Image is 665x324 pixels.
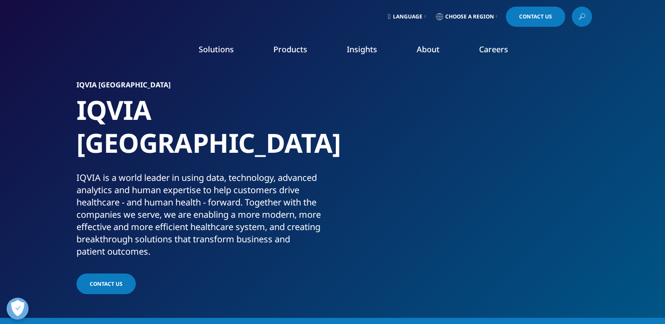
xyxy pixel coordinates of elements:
[199,44,234,54] a: Solutions
[519,14,552,19] span: Contact Us
[445,13,494,20] span: Choose a Region
[76,94,329,172] h1: IQVIA [GEOGRAPHIC_DATA]
[147,31,592,72] nav: Primary
[273,44,307,54] a: Products
[479,44,508,54] a: Careers
[353,81,589,257] img: 15_rbuportraitoption.jpg
[90,280,123,288] span: Contact Us
[76,172,329,258] div: IQVIA is a world leader in using data, technology, advanced analytics and human expertise to help...
[393,13,422,20] span: Language
[506,7,565,27] a: Contact Us
[417,44,440,54] a: About
[7,298,29,320] button: Open Preferences
[76,81,329,94] h6: IQVIA [GEOGRAPHIC_DATA]
[347,44,377,54] a: Insights
[76,274,136,294] a: Contact Us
